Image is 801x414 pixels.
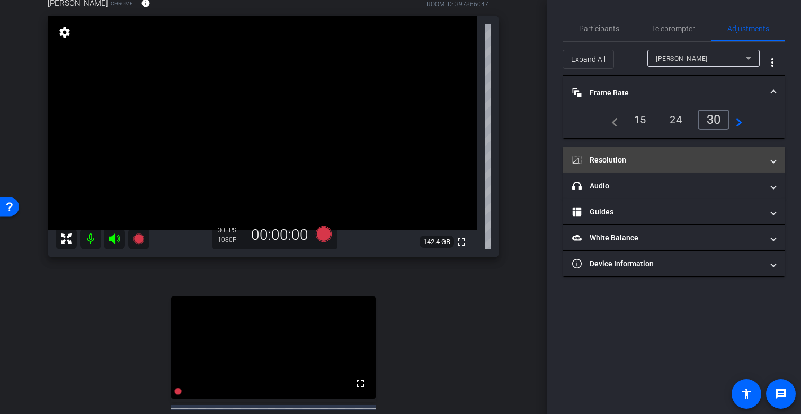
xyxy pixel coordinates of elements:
[579,25,619,32] span: Participants
[572,87,763,98] mat-panel-title: Frame Rate
[766,56,779,69] mat-icon: more_vert
[729,113,742,126] mat-icon: navigate_next
[606,113,618,126] mat-icon: navigate_before
[571,49,606,69] span: Expand All
[572,258,763,269] mat-panel-title: Device Information
[563,147,785,173] mat-expansion-panel-header: Resolution
[662,111,690,129] div: 24
[420,236,454,248] span: 142.4 GB
[698,110,730,130] div: 30
[563,50,614,69] button: Expand All
[572,206,763,218] mat-panel-title: Guides
[775,388,787,400] mat-icon: message
[760,50,785,75] button: More Options for Adjustments Panel
[572,155,763,166] mat-panel-title: Resolution
[244,226,315,244] div: 00:00:00
[225,227,236,234] span: FPS
[218,236,244,244] div: 1080P
[563,199,785,224] mat-expansion-panel-header: Guides
[626,111,654,129] div: 15
[652,25,695,32] span: Teleprompter
[455,236,468,248] mat-icon: fullscreen
[656,55,708,62] span: [PERSON_NAME]
[354,377,367,390] mat-icon: fullscreen
[563,251,785,276] mat-expansion-panel-header: Device Information
[572,232,763,244] mat-panel-title: White Balance
[218,226,244,235] div: 30
[727,25,769,32] span: Adjustments
[563,225,785,250] mat-expansion-panel-header: White Balance
[740,388,753,400] mat-icon: accessibility
[572,181,763,192] mat-panel-title: Audio
[563,173,785,199] mat-expansion-panel-header: Audio
[563,110,785,138] div: Frame Rate
[563,76,785,110] mat-expansion-panel-header: Frame Rate
[57,26,72,39] mat-icon: settings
